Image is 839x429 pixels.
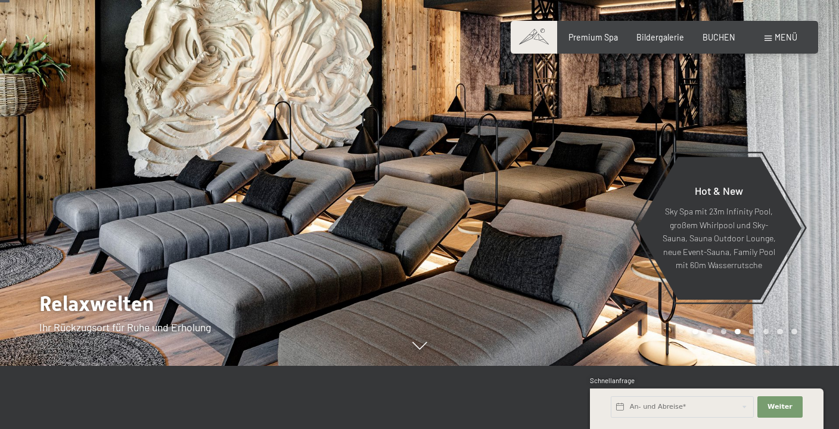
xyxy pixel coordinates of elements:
[775,32,797,42] span: Menü
[590,377,635,384] span: Schnellanfrage
[721,329,727,335] div: Carousel Page 3
[767,402,793,412] span: Weiter
[692,329,698,335] div: Carousel Page 1
[777,329,783,335] div: Carousel Page 7
[703,32,735,42] a: BUCHEN
[695,184,743,197] span: Hot & New
[707,329,713,335] div: Carousel Page 2
[636,32,684,42] a: Bildergalerie
[688,329,797,335] div: Carousel Pagination
[749,329,755,335] div: Carousel Page 5
[568,32,618,42] a: Premium Spa
[763,329,769,335] div: Carousel Page 6
[791,329,797,335] div: Carousel Page 8
[735,329,741,335] div: Carousel Page 4 (Current Slide)
[662,205,776,272] p: Sky Spa mit 23m Infinity Pool, großem Whirlpool und Sky-Sauna, Sauna Outdoor Lounge, neue Event-S...
[757,396,803,418] button: Weiter
[636,156,802,300] a: Hot & New Sky Spa mit 23m Infinity Pool, großem Whirlpool und Sky-Sauna, Sauna Outdoor Lounge, ne...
